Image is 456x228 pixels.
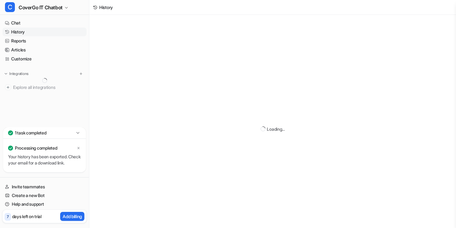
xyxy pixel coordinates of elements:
p: Add billing [63,213,82,220]
a: Create a new Bot [2,191,87,200]
p: Integrations [9,71,29,76]
a: Articles [2,46,87,54]
img: explore all integrations [5,84,11,90]
a: Invite teammates [2,182,87,191]
img: expand menu [4,72,8,76]
a: Reports [2,37,87,45]
span: C [5,2,15,12]
a: Help and support [2,200,87,208]
img: menu_add.svg [79,72,83,76]
span: Explore all integrations [13,82,84,92]
p: 7 [7,214,9,220]
a: History [2,28,87,36]
a: Explore all integrations [2,83,87,92]
button: Add billing [60,212,84,221]
a: Customize [2,55,87,63]
p: days left on trial [12,213,42,220]
span: CoverGo IT Chatbot [19,3,63,12]
p: 1 task completed [15,130,47,136]
div: Loading... [267,126,284,132]
button: Integrations [2,71,30,77]
div: History [99,4,113,11]
p: Your history has been exported. Check your email for a download link. [8,154,81,166]
p: Processing completed [15,145,57,151]
a: Chat [2,19,87,27]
